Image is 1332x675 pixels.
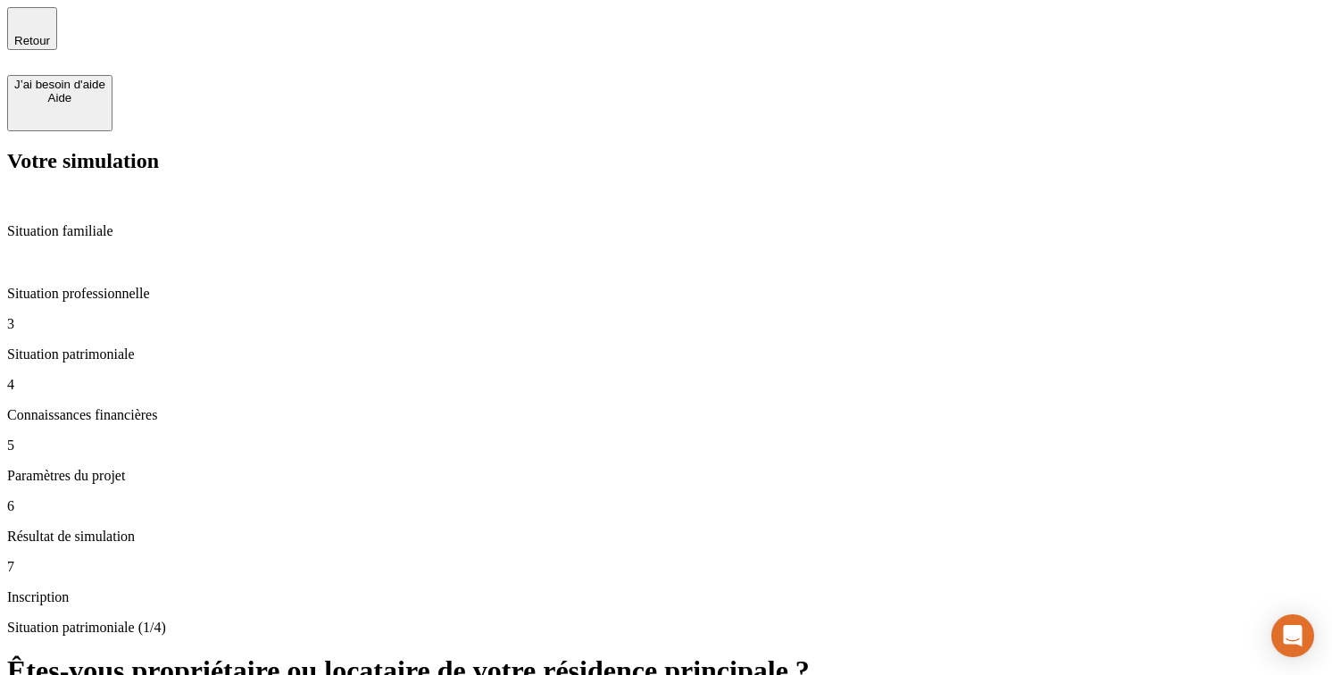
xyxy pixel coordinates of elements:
div: Aide [14,91,105,104]
p: Situation patrimoniale (1/4) [7,620,1325,636]
p: Résultat de simulation [7,529,1325,545]
button: J’ai besoin d'aideAide [7,75,112,131]
p: Situation familiale [7,223,1325,239]
span: Retour [14,34,50,47]
div: J’ai besoin d'aide [14,78,105,91]
p: Connaissances financières [7,407,1325,423]
h2: Votre simulation [7,149,1325,173]
div: Open Intercom Messenger [1271,614,1314,657]
p: Situation professionnelle [7,286,1325,302]
p: Paramètres du projet [7,468,1325,484]
p: Situation patrimoniale [7,346,1325,362]
p: 5 [7,437,1325,454]
p: 3 [7,316,1325,332]
p: 6 [7,498,1325,514]
p: 7 [7,559,1325,575]
p: Inscription [7,589,1325,605]
button: Retour [7,7,57,50]
p: 4 [7,377,1325,393]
